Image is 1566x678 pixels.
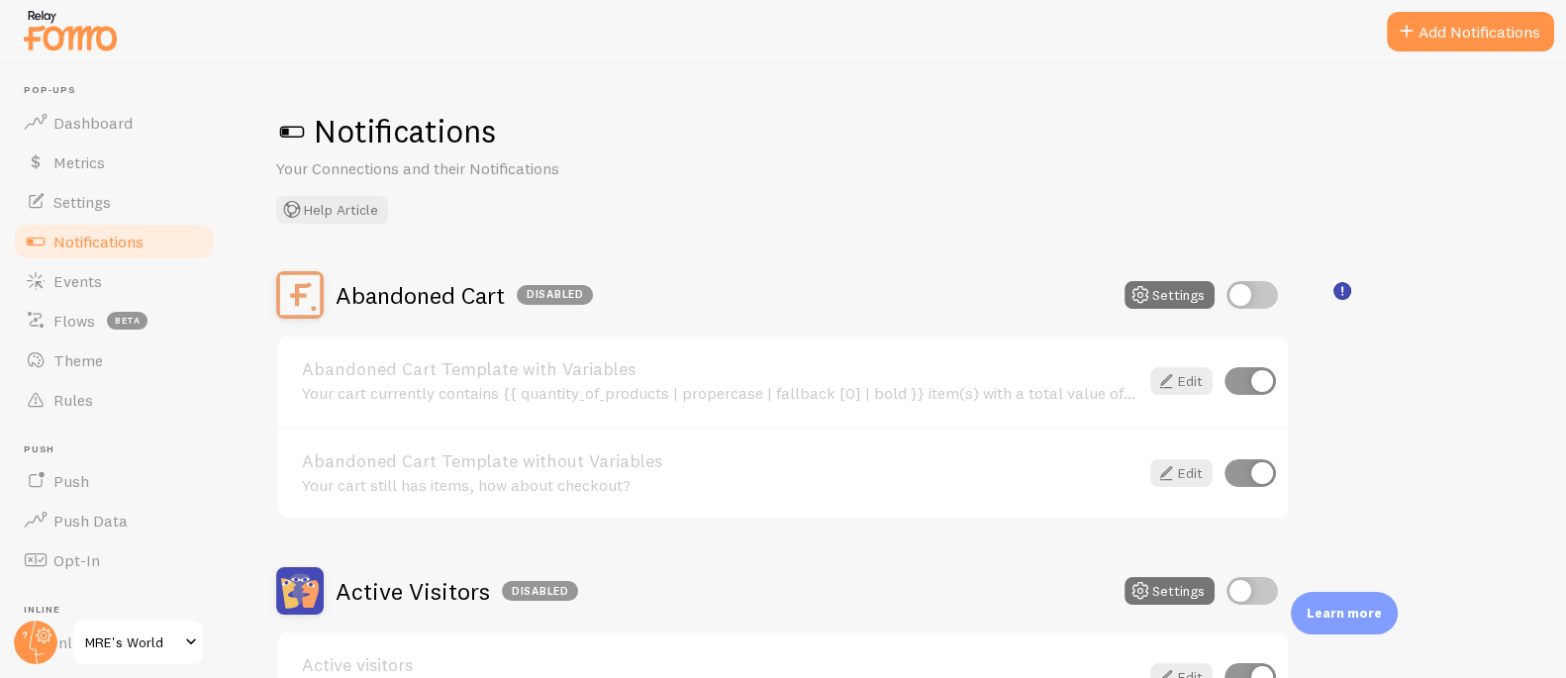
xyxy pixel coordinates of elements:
button: Settings [1125,281,1215,309]
span: Opt-In [53,550,100,570]
span: beta [107,312,147,330]
span: Push [53,471,89,491]
img: fomo-relay-logo-orange.svg [21,5,120,55]
h2: Abandoned Cart [336,280,593,311]
span: Notifications [53,232,144,251]
a: Metrics [12,143,216,182]
span: Rules [53,390,93,410]
div: Your cart still has items, how about checkout? [302,476,1138,494]
a: Flows beta [12,301,216,340]
svg: <p>🛍️ For Shopify Users</p><p>To use the <strong>Abandoned Cart with Variables</strong> template,... [1333,282,1351,300]
span: Flows [53,311,95,331]
a: Push Data [12,501,216,540]
a: Settings [12,182,216,222]
a: Opt-In [12,540,216,580]
a: Active visitors [302,656,1138,674]
span: Theme [53,350,103,370]
span: Settings [53,192,111,212]
span: MRE's World [85,630,179,654]
a: Abandoned Cart Template without Variables [302,452,1138,470]
div: Learn more [1291,592,1398,634]
span: Push Data [53,511,128,531]
button: Settings [1125,577,1215,605]
a: Abandoned Cart Template with Variables [302,360,1138,378]
a: Edit [1150,367,1213,395]
h1: Notifications [276,111,1518,151]
span: Inline [24,604,216,617]
p: Your Connections and their Notifications [276,157,751,180]
a: MRE's World [71,619,205,666]
p: Learn more [1307,604,1382,623]
div: Disabled [502,581,578,601]
a: Theme [12,340,216,380]
a: Rules [12,380,216,420]
button: Help Article [276,196,388,224]
a: Events [12,261,216,301]
h2: Active Visitors [336,576,578,607]
span: Pop-ups [24,84,216,97]
a: Notifications [12,222,216,261]
a: Dashboard [12,103,216,143]
span: Dashboard [53,113,133,133]
a: Edit [1150,459,1213,487]
div: Disabled [517,285,593,305]
a: Push [12,461,216,501]
img: Abandoned Cart [276,271,324,319]
img: Active Visitors [276,567,324,615]
div: Your cart currently contains {{ quantity_of_products | propercase | fallback [0] | bold }} item(s... [302,384,1138,402]
span: Push [24,443,216,456]
span: Events [53,271,102,291]
span: Metrics [53,152,105,172]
